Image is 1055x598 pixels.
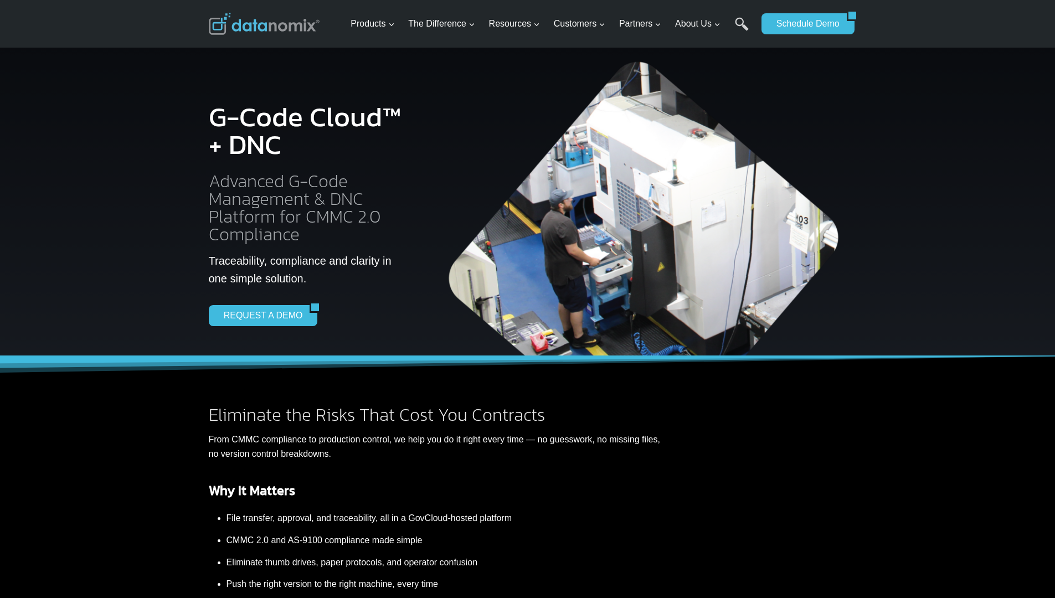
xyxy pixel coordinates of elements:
[761,13,847,34] a: Schedule Demo
[735,17,749,42] a: Search
[227,551,661,574] li: Eliminate thumb drives, paper protocols, and operator confusion
[227,507,661,529] li: File transfer, approval, and traceability, all in a GovCloud-hosted platform
[209,13,320,35] img: Datanomix
[227,573,661,595] li: Push the right version to the right machine, every time
[209,305,310,326] a: REQUEST A DEMO
[675,17,721,31] span: About Us
[209,481,295,500] strong: Why It Matters
[209,252,406,287] p: Traceability, compliance and clarity in one simple solution.
[209,406,661,424] h2: Eliminate the Risks That Cost You Contracts
[408,17,475,31] span: The Difference
[619,17,661,31] span: Partners
[209,103,406,158] h1: G-Code Cloud™ + DNC
[209,432,661,461] p: From CMMC compliance to production control, we help you do it right every time — no guesswork, no...
[209,172,406,243] h2: Advanced G-Code Management & DNC Platform for CMMC 2.0 Compliance
[351,17,394,31] span: Products
[227,529,661,551] li: CMMC 2.0 and AS-9100 compliance made simple
[554,17,605,31] span: Customers
[346,6,756,42] nav: Primary Navigation
[489,17,540,31] span: Resources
